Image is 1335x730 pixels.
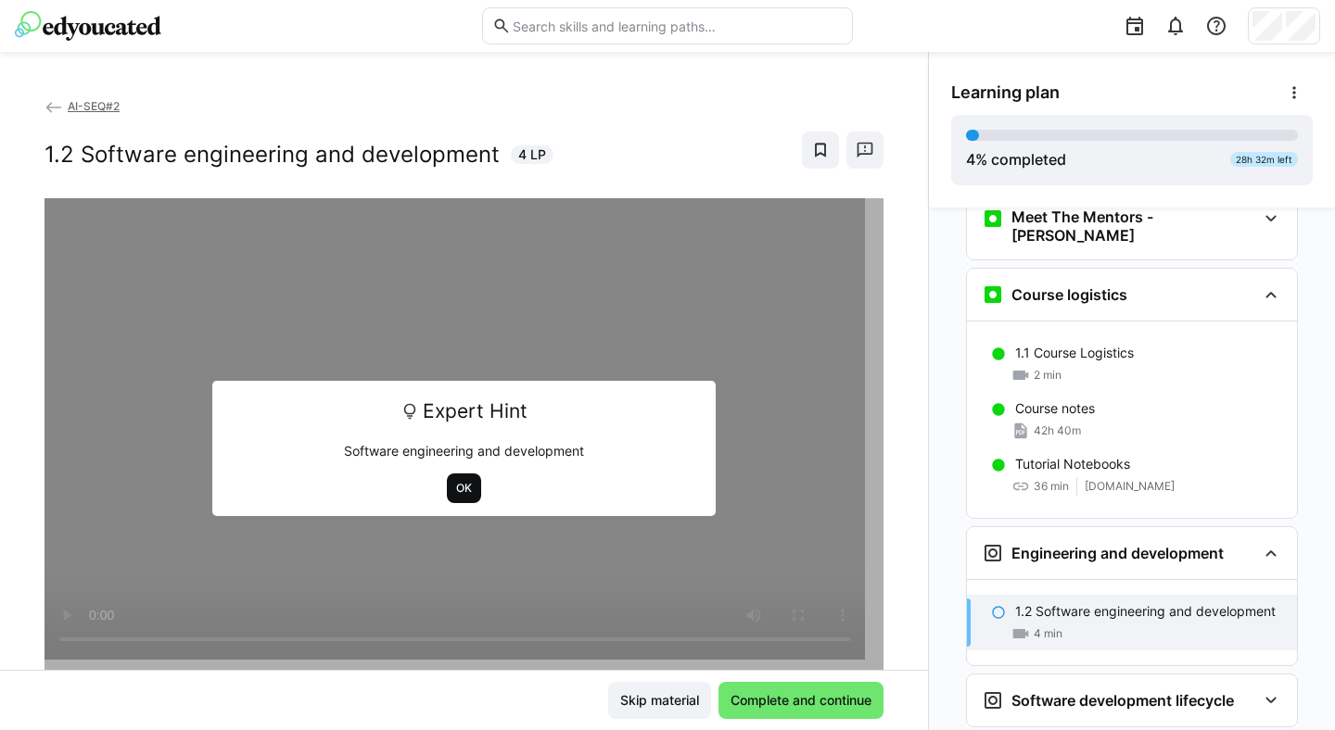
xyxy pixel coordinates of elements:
[454,481,474,496] span: OK
[1034,479,1069,494] span: 36 min
[1015,455,1130,473] p: Tutorial Notebooks
[1015,399,1095,418] p: Course notes
[1015,344,1134,362] p: 1.1 Course Logistics
[1034,626,1062,641] span: 4 min
[951,82,1060,103] span: Learning plan
[1034,368,1062,383] span: 2 min
[44,141,500,169] h2: 1.2 Software engineering and development
[966,150,975,169] span: 4
[447,473,481,503] button: OK
[608,682,711,719] button: Skip material
[966,148,1066,170] div: % completed
[1011,691,1234,710] h3: Software development lifecycle
[44,99,120,113] a: AI-SEQ#2
[1015,602,1276,621] p: 1.2 Software engineering and development
[1011,208,1256,245] h3: Meet The Mentors - [PERSON_NAME]
[617,691,702,710] span: Skip material
[728,691,874,710] span: Complete and continue
[518,145,546,164] span: 4 LP
[1230,152,1298,167] div: 28h 32m left
[1011,285,1127,304] h3: Course logistics
[1085,479,1175,494] span: [DOMAIN_NAME]
[718,682,884,719] button: Complete and continue
[511,18,843,34] input: Search skills and learning paths…
[1011,544,1224,562] h3: Engineering and development
[1034,423,1081,438] span: 42h 40m
[225,442,703,460] p: Software engineering and development
[423,394,528,429] span: Expert Hint
[68,99,120,113] span: AI-SEQ#2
